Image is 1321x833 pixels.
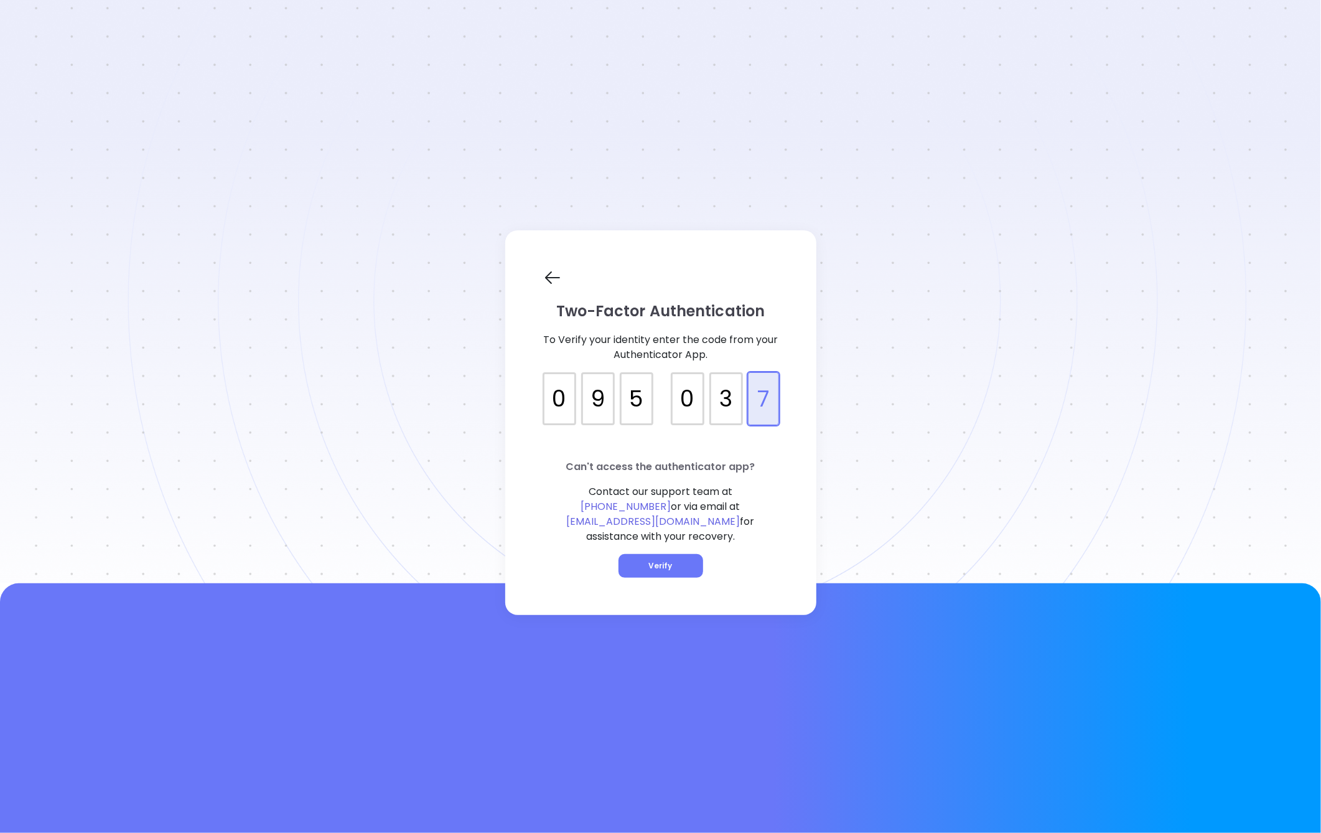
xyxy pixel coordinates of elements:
[543,372,779,403] input: verification input
[543,459,779,474] p: Can't access the authenticator app?
[543,484,779,544] p: Contact our support team at or via email at for assistance with your recovery.
[748,372,779,425] div: 7
[649,560,673,571] span: Verify
[581,499,671,514] span: [PHONE_NUMBER]
[618,554,703,578] button: Verify
[543,332,779,362] p: To Verify your identity enter the code from your Authenticator App.
[567,514,740,529] span: [EMAIL_ADDRESS][DOMAIN_NAME]
[543,300,779,322] p: Two-Factor Authentication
